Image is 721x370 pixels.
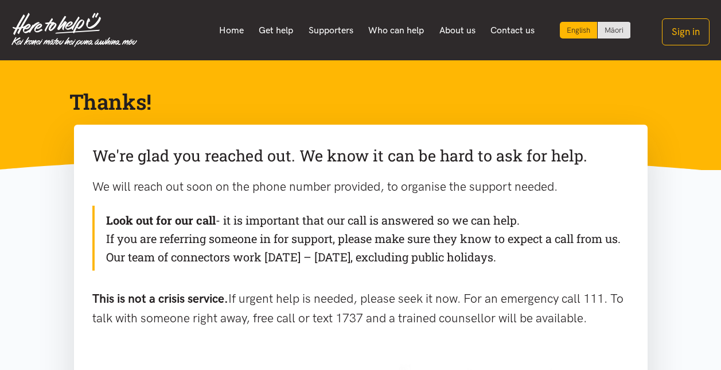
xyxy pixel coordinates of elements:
a: Who can help [361,18,432,43]
div: - it is important that our call is answered so we can help. If you are referring someone in for s... [92,206,629,271]
div: Language toggle [560,22,631,38]
a: Contact us [483,18,543,43]
a: Get help [251,18,301,43]
a: Home [211,18,251,43]
a: Supporters [301,18,361,43]
p: We're glad you reached out. We know it can be hard to ask for help. [92,143,629,168]
a: About us [432,18,484,43]
h1: Thanks! [69,88,634,115]
button: Sign in [662,18,710,45]
b: Look out for our call [106,213,216,228]
div: Current language [560,22,598,38]
b: This is not a crisis service. [92,291,228,306]
img: Home [11,13,137,47]
p: If urgent help is needed, please seek it now. For an emergency call 111. To talk with someone rig... [92,289,629,327]
p: We will reach out soon on the phone number provided, to organise the support needed. [92,177,629,196]
a: Switch to Te Reo Māori [598,22,630,38]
